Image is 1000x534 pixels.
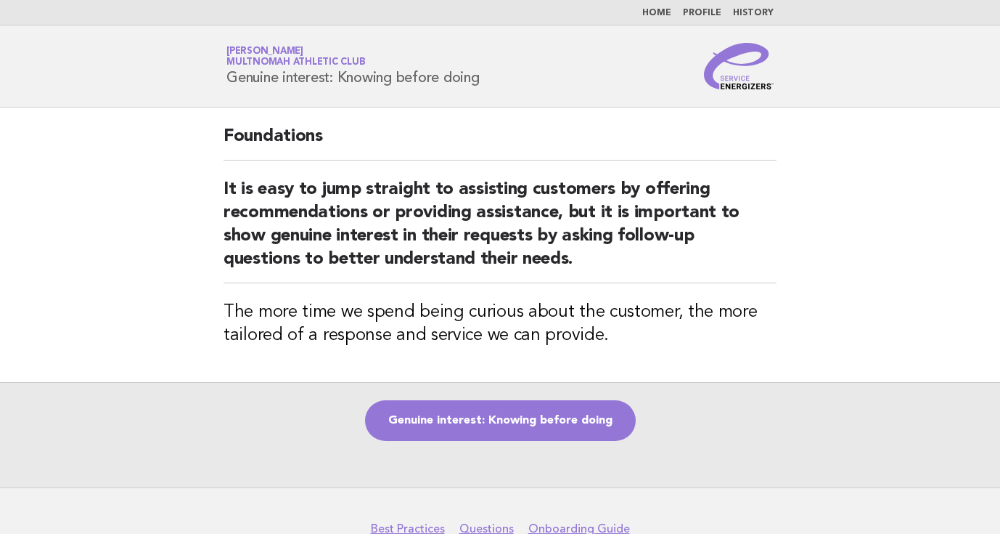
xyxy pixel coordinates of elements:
h3: The more time we spend being curious about the customer, the more tailored of a response and serv... [224,301,776,347]
a: History [733,9,774,17]
h2: It is easy to jump straight to assisting customers by offering recommendations or providing assis... [224,178,776,283]
span: Multnomah Athletic Club [226,58,365,68]
h1: Genuine interest: Knowing before doing [226,47,480,85]
a: Profile [683,9,721,17]
h2: Foundations [224,125,776,161]
a: [PERSON_NAME]Multnomah Athletic Club [226,46,365,67]
a: Genuine interest: Knowing before doing [365,400,636,441]
img: Service Energizers [704,43,774,89]
a: Home [642,9,671,17]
